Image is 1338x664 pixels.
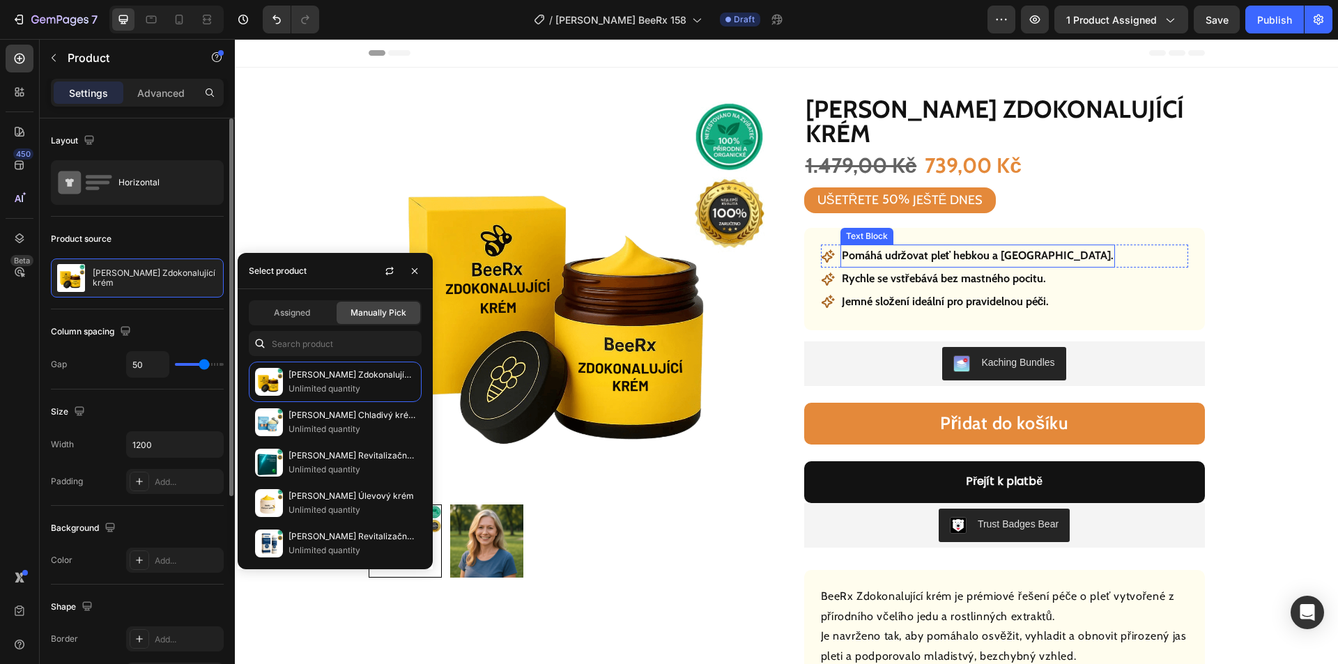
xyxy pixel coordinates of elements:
button: Save [1194,6,1240,33]
div: JEŠTĚ DNES [676,151,750,171]
div: Shape [51,598,95,617]
span: [PERSON_NAME] BeeRx 158 [555,13,686,27]
p: [PERSON_NAME] Zdokonalující krém [289,368,415,382]
p: Unlimited quantity [289,422,415,436]
p: Jemné složení ideální pro pravidelnou péči. [607,253,815,273]
div: Open Intercom Messenger [1291,596,1324,629]
div: Width [51,438,74,451]
input: Search in Settings & Advanced [249,331,422,356]
p: Rychle se vstřebává bez mastného pocitu. [607,230,811,250]
h1: [PERSON_NAME] Zdokonalující krém [569,56,970,108]
div: Size [51,403,88,422]
img: product feature img [57,264,85,292]
p: Product [68,49,186,66]
div: 450 [13,148,33,160]
span: Assigned [274,307,310,319]
div: Padding [51,475,83,488]
img: collections [255,368,283,396]
button: Přejít k platbě [569,422,970,464]
img: collections [255,408,283,436]
p: Unlimited quantity [289,382,415,396]
img: collections [255,489,283,517]
input: Auto [127,432,223,457]
button: 7 [6,6,104,33]
div: Přidat do košíku [705,371,834,398]
p: [PERSON_NAME] Revitalizační korálky [289,449,415,463]
p: [PERSON_NAME] Úlevový krém [289,489,415,503]
p: Settings [69,86,108,100]
div: Trust Badges Bear [743,478,824,493]
div: Background [51,519,118,538]
div: Border [51,633,78,645]
div: Gap [51,358,67,371]
div: Layout [51,132,98,150]
img: KachingBundles.png [718,316,735,333]
p: Pomáhá udržovat pleť hebkou a [GEOGRAPHIC_DATA]. [607,207,879,227]
div: 739,00 Kč [689,111,788,141]
div: Publish [1257,13,1292,27]
p: BeeRx Zdokonalující krém je prémiové řešení péče o pleť vytvořené z přírodního včelího jedu a ros... [586,550,952,624]
p: Unlimited quantity [289,463,415,477]
p: [PERSON_NAME] Chladivý krém [289,408,415,422]
img: collections [255,530,283,557]
p: [PERSON_NAME] Zdokonalující krém [93,268,217,288]
div: Select product [249,265,307,277]
span: / [549,13,553,27]
div: Column spacing [51,323,134,341]
div: Add... [155,633,220,646]
img: CLDR_q6erfwCEAE=.png [715,478,732,495]
div: Beta [10,255,33,266]
div: UŠETŘETE [580,151,646,171]
img: collections [255,449,283,477]
div: 50% [646,151,676,170]
button: Přidat do košíku [569,364,970,406]
p: Advanced [137,86,185,100]
div: Horizontal [118,167,203,199]
div: Add... [155,555,220,567]
span: Manually Pick [351,307,406,319]
input: Auto [127,352,169,377]
p: [PERSON_NAME] Revitalizační inhalátor [289,530,415,543]
div: Text Block [608,191,656,203]
div: Kaching Bundles [746,316,820,331]
iframe: Design area [235,39,1338,664]
p: 7 [91,11,98,28]
span: Draft [734,13,755,26]
div: Přejít k platbě [731,433,808,453]
p: Unlimited quantity [289,503,415,517]
div: Undo/Redo [263,6,319,33]
button: Kaching Bundles [707,308,831,341]
span: 1 product assigned [1066,13,1157,27]
div: Add... [155,476,220,488]
p: Unlimited quantity [289,543,415,557]
span: Save [1206,14,1229,26]
div: Product source [51,233,111,245]
button: Publish [1245,6,1304,33]
button: Trust Badges Bear [704,470,835,503]
button: 1 product assigned [1054,6,1188,33]
div: Color [51,554,72,566]
div: 1.479,00 Kč [569,111,684,141]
